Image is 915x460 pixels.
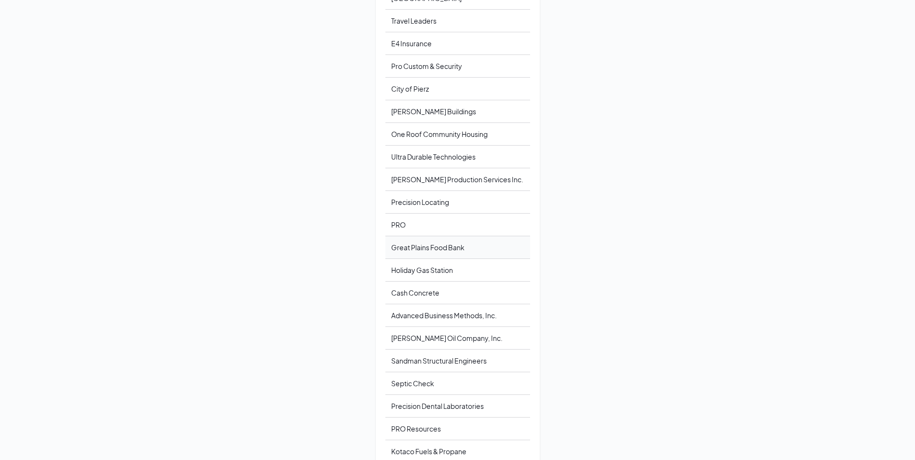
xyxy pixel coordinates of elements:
div: Travel Leaders [385,10,530,32]
div: [PERSON_NAME] Oil Company, Inc. [385,327,530,350]
div: E4 Insurance [385,32,530,55]
div: [PERSON_NAME] Buildings [385,100,530,123]
div: Advanced Business Methods, Inc. [385,304,530,327]
div: Sandman Structural Engineers [385,350,530,372]
div: PRO Resources [385,418,530,440]
div: Great Plains Food Bank [385,236,530,259]
div: City of Pierz [385,78,530,100]
div: [PERSON_NAME] Production Services Inc. [385,168,530,191]
div: PRO [385,214,530,236]
div: Holiday Gas Station [385,259,530,282]
div: One Roof Community Housing [385,123,530,146]
div: Cash Concrete [385,282,530,304]
div: Septic Check [385,372,530,395]
div: Precision Dental Laboratories [385,395,530,418]
div: Precision Locating [385,191,530,214]
div: Pro Custom & Security [385,55,530,78]
div: Ultra Durable Technologies [385,146,530,168]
